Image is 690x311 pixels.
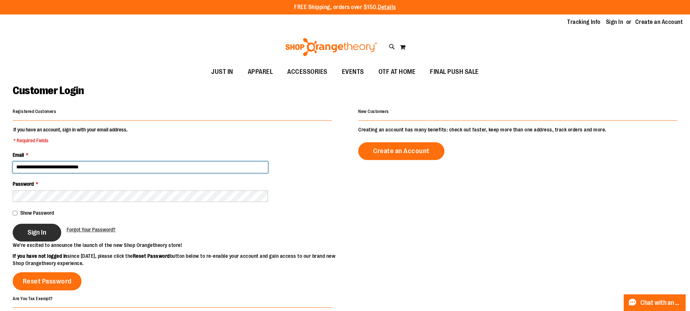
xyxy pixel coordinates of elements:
a: Forgot Your Password? [67,226,116,233]
p: Creating an account has many benefits: check out faster, keep more than one address, track orders... [358,126,677,133]
a: FINAL PUSH SALE [423,64,486,80]
span: Reset Password [23,277,72,285]
button: Sign In [13,224,61,241]
span: Sign In [28,228,46,236]
a: Reset Password [13,272,81,290]
a: APPAREL [241,64,280,80]
span: ACCESSORIES [287,64,327,80]
strong: Are You Tax Exempt? [13,296,53,301]
span: Chat with an Expert [640,299,681,306]
p: since [DATE], please click the button below to re-enable your account and gain access to our bran... [13,252,345,267]
span: * Required Fields [13,137,127,144]
span: JUST IN [211,64,233,80]
button: Chat with an Expert [624,294,686,311]
a: EVENTS [335,64,371,80]
span: APPAREL [248,64,273,80]
span: Create an Account [373,147,430,155]
span: OTF AT HOME [379,64,416,80]
a: OTF AT HOME [371,64,423,80]
span: Forgot Your Password? [67,227,116,232]
a: Sign In [606,18,623,26]
a: JUST IN [204,64,241,80]
span: Password [13,181,34,187]
strong: If you have not logged in [13,253,67,259]
span: FINAL PUSH SALE [430,64,479,80]
span: Customer Login [13,84,84,97]
a: Details [378,4,396,10]
strong: Registered Customers [13,109,56,114]
a: Create an Account [635,18,683,26]
a: Create an Account [358,142,444,160]
p: We’re excited to announce the launch of the new Shop Orangetheory store! [13,241,345,249]
a: ACCESSORIES [280,64,335,80]
span: Show Password [20,210,54,216]
legend: If you have an account, sign in with your email address. [13,126,128,144]
span: EVENTS [342,64,364,80]
img: Shop Orangetheory [284,38,378,56]
strong: New Customers [358,109,389,114]
strong: Reset Password [133,253,170,259]
a: Tracking Info [567,18,601,26]
span: Email [13,152,24,158]
p: FREE Shipping, orders over $150. [294,3,396,12]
